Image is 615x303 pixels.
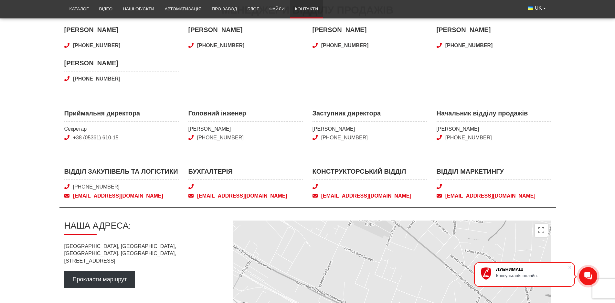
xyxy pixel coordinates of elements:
span: [PERSON_NAME] [188,25,303,38]
p: [GEOGRAPHIC_DATA], [GEOGRAPHIC_DATA], [GEOGRAPHIC_DATA]. [GEOGRAPHIC_DATA], [STREET_ADDRESS] [64,243,223,265]
span: [PERSON_NAME] [437,125,551,133]
a: [PHONE_NUMBER] [445,135,492,140]
a: Про завод [207,2,242,16]
a: Автоматизація [159,2,207,16]
span: Секретар [64,125,179,133]
a: +38 (05361) 610-15 [73,135,119,140]
a: [PHONE_NUMBER] [64,75,179,82]
span: [PERSON_NAME] [188,125,303,133]
span: Приймальня директора [64,109,179,122]
a: [PHONE_NUMBER] [64,42,179,49]
span: Начальник відділу продажів [437,109,551,122]
span: [PERSON_NAME] [313,125,427,133]
span: [PERSON_NAME] [64,25,179,38]
h2: Наша адреса: [64,221,223,235]
a: Каталог [64,2,94,16]
a: [PHONE_NUMBER] [313,42,427,49]
a: [PHONE_NUMBER] [437,42,551,49]
span: Головний інженер [188,109,303,122]
span: Бухгалтерія [188,167,303,180]
a: [EMAIL_ADDRESS][DOMAIN_NAME] [313,192,427,200]
a: Прокласти маршрут [64,271,135,288]
a: [EMAIL_ADDRESS][DOMAIN_NAME] [64,192,179,200]
a: [EMAIL_ADDRESS][DOMAIN_NAME] [437,192,551,200]
span: Конструкторський відділ [313,167,427,180]
div: ЛУБНИМАШ [496,267,568,272]
span: [PERSON_NAME] [437,25,551,38]
div: Консультація онлайн. [496,273,568,278]
img: Українська [528,6,533,10]
a: [PHONE_NUMBER] [73,184,120,189]
span: [PERSON_NAME] [313,25,427,38]
span: [PERSON_NAME] [64,59,179,71]
a: Відео [94,2,118,16]
a: [PHONE_NUMBER] [197,135,244,140]
button: UK [523,2,551,14]
span: Заступник директора [313,109,427,122]
span: Відділ маркетингу [437,167,551,180]
a: Контакти [290,2,323,16]
a: [EMAIL_ADDRESS][DOMAIN_NAME] [188,192,303,200]
span: UK [535,5,542,12]
a: Файли [264,2,290,16]
a: Наші об’єкти [118,2,159,16]
a: [PHONE_NUMBER] [188,42,303,49]
button: Перемкнути повноекранний режим [535,224,548,237]
span: Відділ закупівель та логістики [64,167,179,180]
a: Блог [242,2,264,16]
a: [PHONE_NUMBER] [321,135,368,140]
